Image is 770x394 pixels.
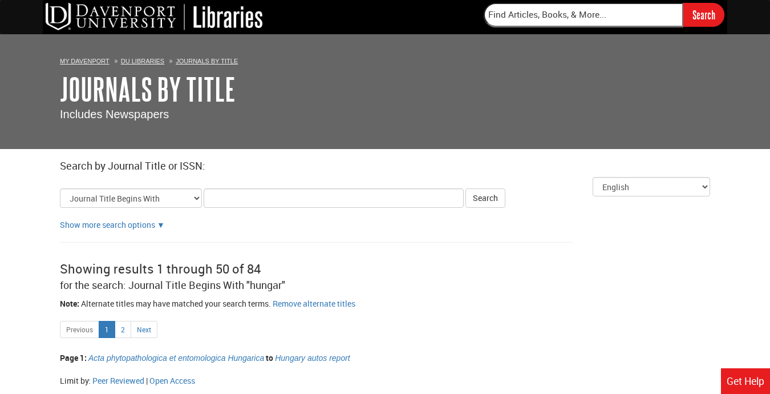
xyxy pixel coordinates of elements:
a: 1 [99,321,115,338]
button: Search [465,188,505,208]
a: Show more search options [157,219,165,230]
span: Alternate titles may have matched your search terms. [81,298,271,309]
span: Hungary autos report [275,353,350,363]
a: Previous [60,321,99,338]
span: to [266,352,273,363]
span: Note: [60,298,79,309]
a: Filter by peer open access [149,375,195,386]
input: Search [683,3,724,26]
h2: Search by Journal Title or ISSN: [60,160,710,172]
span: Limit by: [60,375,91,386]
span: Page 1: [60,352,87,363]
span: | [146,375,148,386]
a: Show more search options [60,219,155,230]
img: DU Libraries [46,3,262,30]
a: Journals By Title [176,58,238,65]
a: Next [131,321,157,338]
input: Find Articles, Books, & More... [484,3,683,27]
a: Remove alternate titles [273,298,355,309]
a: Filter by peer reviewed [92,375,144,386]
span: Acta phytopathologica et entomologica Hungarica [88,353,264,363]
p: Includes Newspapers [60,106,710,123]
a: Get Help [721,368,770,394]
span: for the search: Journal Title Begins With "hungar" [60,278,285,292]
span: Showing results 1 through 50 of 84 [60,260,261,277]
a: Journals By Title [60,71,236,107]
a: My Davenport [60,58,110,65]
a: DU Libraries [121,58,164,65]
ol: Breadcrumbs [60,55,710,66]
a: 2 [115,321,131,338]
